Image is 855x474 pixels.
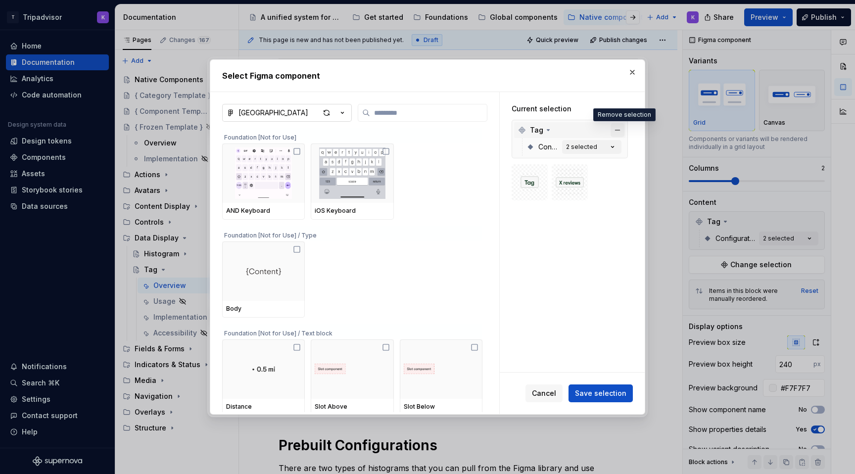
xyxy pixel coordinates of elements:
[222,70,633,82] h2: Select Figma component
[222,324,482,339] div: Foundation [Not for Use] / Text block
[525,384,563,402] button: Cancel
[222,128,482,143] div: Foundation [Not for Use]
[575,388,626,398] span: Save selection
[530,125,543,135] span: Tag
[512,104,628,114] div: Current selection
[566,143,597,151] div: 2 selected
[315,207,389,215] div: iOS Keyboard
[222,226,482,241] div: Foundation [Not for Use] / Type
[562,140,621,154] button: 2 selected
[404,403,478,411] div: Slot Below
[226,305,301,313] div: Body
[226,207,301,215] div: AND Keyboard
[226,403,301,411] div: Distance
[538,142,558,152] span: Configuration
[569,384,633,402] button: Save selection
[222,104,352,122] button: [GEOGRAPHIC_DATA]
[238,108,308,118] div: [GEOGRAPHIC_DATA]
[514,122,625,138] div: Tag
[315,403,389,411] div: Slot Above
[532,388,556,398] span: Cancel
[593,108,656,121] div: Remove selection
